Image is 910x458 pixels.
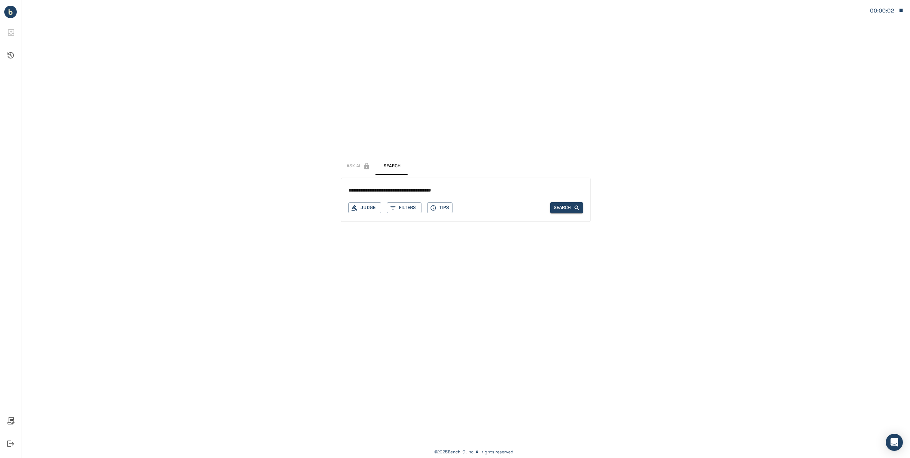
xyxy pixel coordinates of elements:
div: Open Intercom Messenger [886,434,903,451]
button: Filters [387,202,421,213]
div: Matter: 162016.540636 [870,6,895,15]
span: This feature has been disabled by your account admin. [341,158,376,175]
button: Matter: 162016.540636 [866,3,907,18]
button: Judge [348,202,381,213]
button: Search [376,158,408,175]
button: Tips [427,202,453,213]
button: Search [550,202,583,213]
